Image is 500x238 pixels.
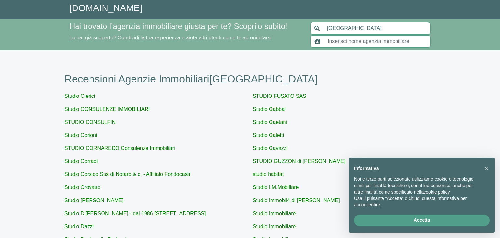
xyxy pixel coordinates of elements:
p: Usa il pulsante “Accetta” o chiudi questa informativa per acconsentire. [354,195,479,208]
a: Studio CONSULENZE IMMOBILIARI [64,106,150,112]
button: Accetta [354,215,490,226]
span: × [484,165,488,172]
a: Studio Immobil4 di [PERSON_NAME] [253,198,340,203]
a: Studio Gaetani [253,119,287,125]
a: Studio [PERSON_NAME] [64,198,123,203]
a: Studio Crovatto [64,185,100,190]
a: STUDIO GUZZON di [PERSON_NAME] [253,158,345,164]
a: STUDIO CONSULFIN [64,119,116,125]
a: Studio Clerici [64,93,95,99]
a: Studio Gabbai [253,106,285,112]
a: Studio Galetti [253,132,284,138]
a: Studio I.M.Mobiliare [253,185,299,190]
a: STUDIO CORNAREDO Consulenze Immobiliari [64,145,175,151]
a: Studio Dazzi [64,224,94,229]
button: Chiudi questa informativa [481,163,492,173]
a: Studio Corsico Sas di Notaro & c. - Affiliato Fondocasa [64,171,190,177]
input: Inserisci area di ricerca (Comune o Provincia) [323,22,431,35]
a: Studio D'[PERSON_NAME] - dal 1986 [STREET_ADDRESS] [64,211,206,216]
input: Inserisci nome agenzia immobiliare [324,35,431,48]
a: Studio Immobiliare [253,211,296,216]
a: cookie policy - il link si apre in una nuova scheda [424,189,449,195]
p: Lo hai già scoperto? Condividi la tua esperienza e aiuta altri utenti come te ad orientarsi [69,34,302,42]
h1: Recensioni Agenzie Immobiliari [GEOGRAPHIC_DATA] [64,73,436,85]
h2: Informativa [354,166,479,171]
p: Noi e terze parti selezionate utilizziamo cookie o tecnologie simili per finalità tecniche e, con... [354,176,479,195]
a: [DOMAIN_NAME] [69,3,142,13]
a: Studio Gavazzi [253,145,288,151]
a: Studio Corradi [64,158,98,164]
a: STUDIO FUSATO SAS [253,93,306,99]
a: studio habitat [253,171,284,177]
a: Studio Corioni [64,132,97,138]
h4: Hai trovato l’agenzia immobiliare giusta per te? Scoprilo subito! [69,22,302,31]
a: Studio Immobiliare [253,224,296,229]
